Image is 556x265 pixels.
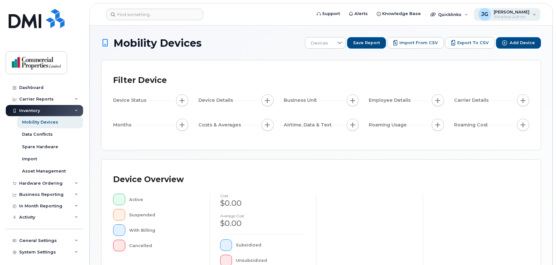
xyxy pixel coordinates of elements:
div: With Billing [129,224,199,236]
div: Suspended [129,209,199,221]
span: Employee Details [369,97,413,104]
div: Cancelled [129,240,199,251]
button: Add Device [496,37,541,49]
span: Add Device [510,40,535,46]
button: Import from CSV [387,37,444,49]
div: Device Overview [113,171,184,188]
h4: Average cost [220,214,306,218]
div: Filter Device [113,72,167,89]
span: Costs & Averages [198,122,243,128]
span: Carrier Details [454,97,490,104]
span: Device Details [198,97,235,104]
span: Business Unit [284,97,319,104]
span: Roaming Cost [454,122,490,128]
span: Mobility Devices [113,37,202,49]
span: Device Status [113,97,148,104]
div: $0.00 [220,198,306,209]
div: Subsidized [236,239,306,251]
span: Devices [305,37,334,49]
button: Export to CSV [445,37,495,49]
div: Active [129,194,199,205]
span: Airtime, Data & Text [284,122,334,128]
span: Import from CSV [399,40,438,46]
span: Save Report [353,40,380,46]
span: Months [113,122,133,128]
span: Export to CSV [457,40,489,46]
div: $0.00 [220,218,306,229]
h4: cost [220,194,306,198]
span: Roaming Usage [369,122,409,128]
button: Save Report [347,37,386,49]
